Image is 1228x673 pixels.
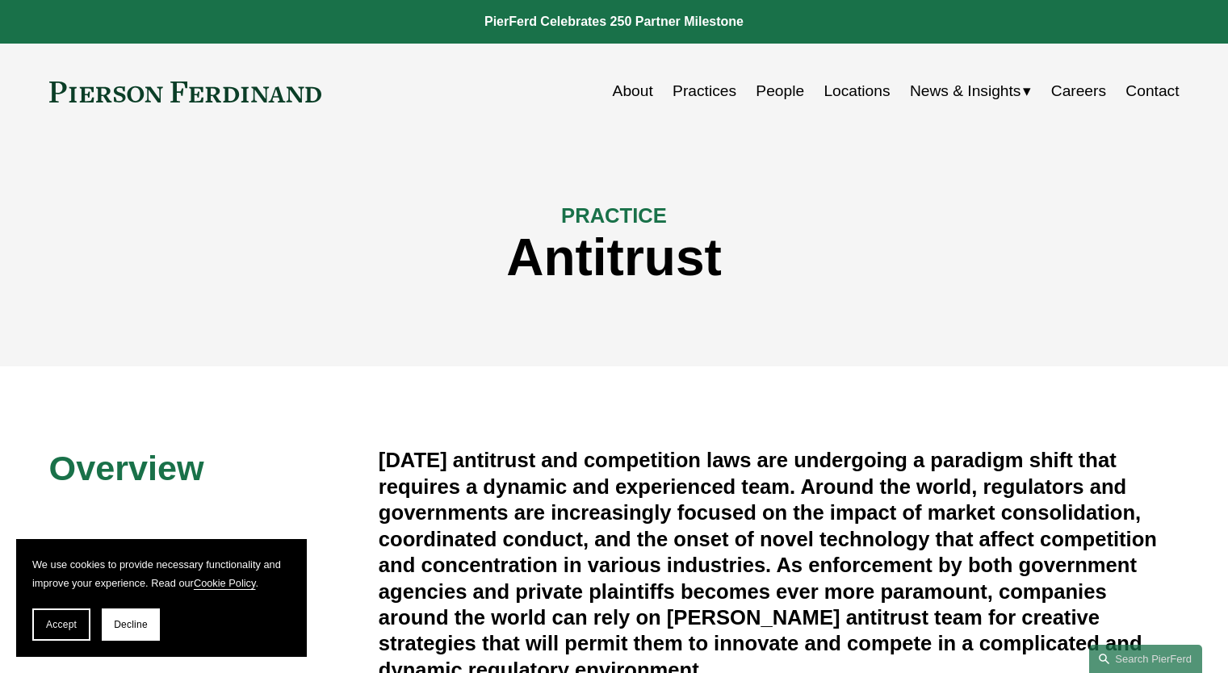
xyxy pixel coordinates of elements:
[1051,76,1106,107] a: Careers
[910,76,1032,107] a: folder dropdown
[613,76,653,107] a: About
[673,76,736,107] a: Practices
[910,77,1021,106] span: News & Insights
[114,619,148,630] span: Decline
[16,539,307,657] section: Cookie banner
[49,449,204,487] span: Overview
[1125,76,1179,107] a: Contact
[1089,645,1202,673] a: Search this site
[824,76,890,107] a: Locations
[756,76,804,107] a: People
[102,608,160,641] button: Decline
[32,555,291,592] p: We use cookies to provide necessary functionality and improve your experience. Read our .
[32,608,90,641] button: Accept
[49,228,1180,287] h1: Antitrust
[46,619,77,630] span: Accept
[194,577,256,589] a: Cookie Policy
[561,204,667,227] span: PRACTICE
